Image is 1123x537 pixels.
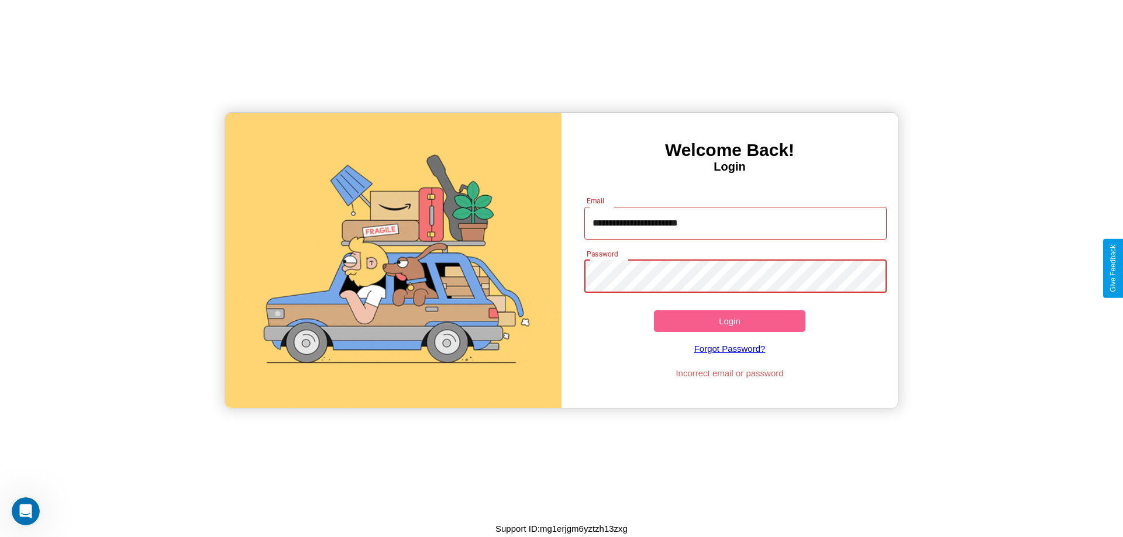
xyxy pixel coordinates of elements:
label: Email [587,196,605,206]
label: Password [587,249,618,259]
h4: Login [561,160,898,174]
p: Incorrect email or password [578,365,881,381]
p: Support ID: mg1erjgm6yztzh13zxg [495,521,628,536]
button: Login [654,310,805,332]
iframe: Intercom live chat [12,497,40,525]
div: Give Feedback [1109,245,1117,292]
h3: Welcome Back! [561,140,898,160]
img: gif [225,113,561,408]
a: Forgot Password? [578,332,881,365]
